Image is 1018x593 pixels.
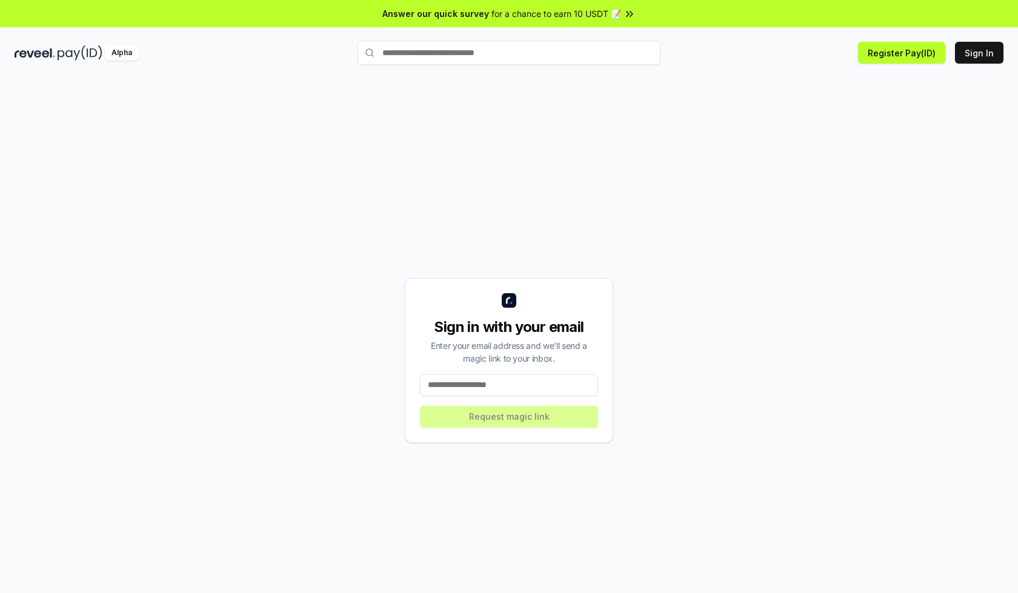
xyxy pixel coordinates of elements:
button: Sign In [955,42,1003,64]
span: for a chance to earn 10 USDT 📝 [491,7,621,20]
button: Register Pay(ID) [858,42,945,64]
img: logo_small [502,293,516,308]
span: Answer our quick survey [382,7,489,20]
div: Alpha [105,45,139,61]
div: Sign in with your email [420,317,598,337]
div: Enter your email address and we’ll send a magic link to your inbox. [420,339,598,365]
img: pay_id [58,45,102,61]
img: reveel_dark [15,45,55,61]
